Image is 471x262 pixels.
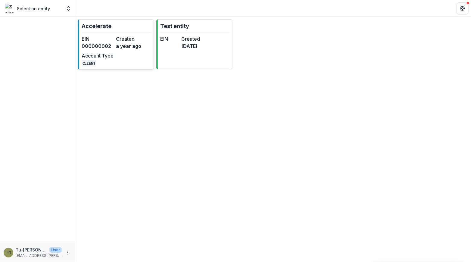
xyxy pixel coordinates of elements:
[82,22,111,30] p: Accelerate
[78,19,154,69] a: AccelerateEIN000000002Createda year agoAccount TypeCLIENT
[160,35,179,42] dt: EIN
[116,35,148,42] dt: Created
[160,22,189,30] p: Test entity
[82,60,96,67] code: CLIENT
[82,52,114,59] dt: Account Type
[181,42,200,50] dd: [DATE]
[82,35,114,42] dt: EIN
[116,42,148,50] dd: a year ago
[457,2,469,14] button: Get Help
[5,4,14,13] img: Select an entity
[49,247,62,253] p: User
[156,19,232,69] a: Test entityEINCreated[DATE]
[82,42,114,50] dd: 000000002
[6,251,11,254] div: Tu-Quyen Nguyen
[16,253,62,258] p: [EMAIL_ADDRESS][PERSON_NAME][DOMAIN_NAME]
[181,35,200,42] dt: Created
[64,249,71,256] button: More
[16,247,47,253] p: Tu-[PERSON_NAME]
[64,2,73,14] button: Open entity switcher
[17,5,50,12] p: Select an entity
